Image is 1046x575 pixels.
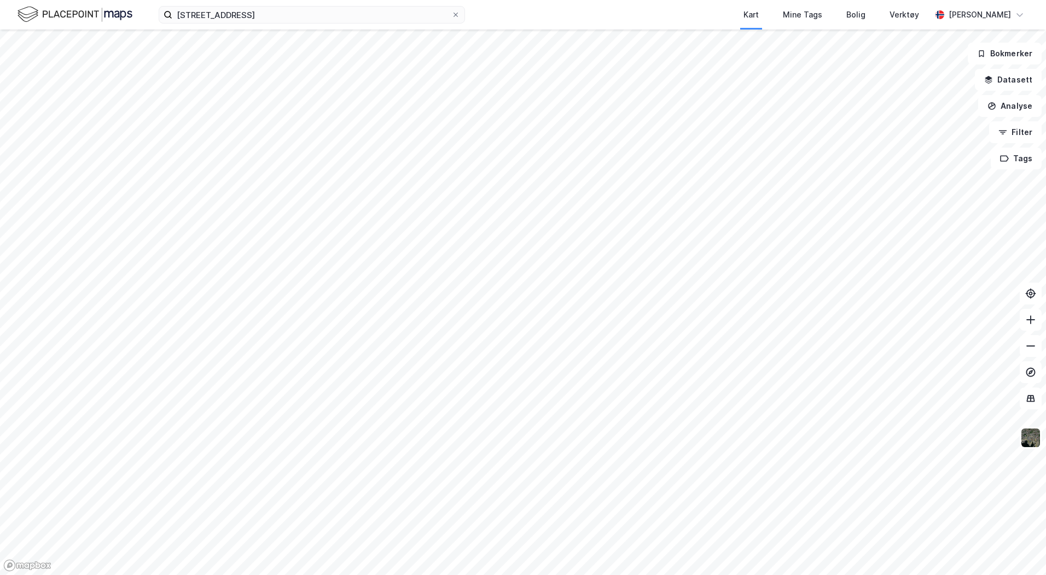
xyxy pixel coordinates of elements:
[975,69,1042,91] button: Datasett
[978,95,1042,117] button: Analyse
[1020,427,1041,448] img: 9k=
[3,559,51,572] a: Mapbox homepage
[846,8,865,21] div: Bolig
[968,43,1042,64] button: Bokmerker
[949,8,1011,21] div: [PERSON_NAME]
[783,8,822,21] div: Mine Tags
[989,121,1042,143] button: Filter
[991,148,1042,169] button: Tags
[991,523,1046,575] div: Kontrollprogram for chat
[991,523,1046,575] iframe: Chat Widget
[172,7,451,23] input: Søk på adresse, matrikkel, gårdeiere, leietakere eller personer
[890,8,919,21] div: Verktøy
[18,5,132,24] img: logo.f888ab2527a4732fd821a326f86c7f29.svg
[743,8,759,21] div: Kart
